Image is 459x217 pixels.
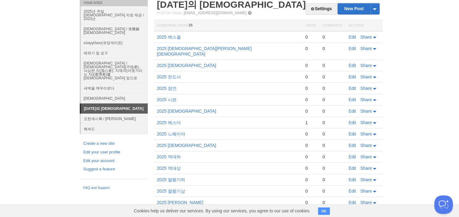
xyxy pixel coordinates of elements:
[318,207,330,215] button: OK
[360,177,372,182] span: Share
[81,114,148,124] a: 요한계시록 / [PERSON_NAME]
[157,177,185,182] a: 2025 열왕기하
[346,20,383,31] th: Actions
[81,93,148,103] a: [DEMOGRAPHIC_DATA]
[349,189,356,194] a: Edit
[360,189,372,194] span: Share
[349,63,356,68] a: Edit
[322,86,342,91] div: 0
[157,131,185,136] a: 2025 느헤미야
[81,48,148,58] a: 레위기 및 성구
[319,20,345,31] th: Comments
[349,131,356,136] a: Edit
[157,74,181,79] a: 2025 전도서
[157,109,216,114] a: 2025 [DEMOGRAPHIC_DATA]
[81,104,148,114] a: [DATE]의 [DEMOGRAPHIC_DATA]
[157,97,176,102] a: 2025 시편
[305,97,316,102] div: 0
[305,177,316,182] div: 0
[83,166,144,173] a: Suggest a feature
[305,63,316,68] div: 0
[349,166,356,171] a: Edit
[349,154,356,159] a: Edit
[322,46,342,51] div: 0
[83,158,144,164] a: Edit your account
[305,131,316,137] div: 0
[349,120,356,125] a: Edit
[360,35,372,40] span: Share
[305,120,316,125] div: 1
[349,109,356,114] a: Edit
[349,86,356,91] a: Edit
[322,188,342,194] div: 0
[360,109,372,114] span: Share
[360,154,372,159] span: Share
[322,34,342,40] div: 0
[360,131,372,136] span: Share
[322,131,342,137] div: 0
[322,165,342,171] div: 0
[157,11,183,15] span: Post by Email
[83,140,144,147] a: Create a new site
[305,74,316,80] div: 0
[349,177,356,182] a: Edit
[349,46,356,51] a: Edit
[154,20,302,31] th: Homepage Views
[81,38,148,48] a: εὐαγγέλιον(유앙게리온)
[157,166,181,171] a: 2025 역대상
[360,97,372,102] span: Share
[349,200,356,205] a: Edit
[322,97,342,102] div: 0
[157,46,252,56] a: 2025 [DEMOGRAPHIC_DATA][PERSON_NAME][DEMOGRAPHIC_DATA]
[322,154,342,160] div: 0
[305,34,316,40] div: 0
[81,124,148,134] a: 헤세드
[83,185,144,191] a: FAQ and Support
[305,143,316,148] div: 0
[157,120,181,125] a: 2025 에스더
[83,149,144,156] a: Edit your user profile
[305,108,316,114] div: 0
[305,154,316,160] div: 0
[434,195,453,214] iframe: Help Scout Beacon - Open
[157,35,181,40] a: 2025 에스겔
[305,165,316,171] div: 0
[157,189,185,194] a: 2025 열왕기상
[81,58,148,83] a: [DEMOGRAPHIC_DATA] / [DEMOGRAPHIC_DATA](不信者), 낙심한 자(落心者), 지체자(머뭇거리는 자)(遲滯者)를 [DEMOGRAPHIC_DATA] 앞으로
[81,6,148,24] a: 2025년 주일 [DEMOGRAPHIC_DATA] 자료 제공 / 2023년
[360,46,372,51] span: Share
[360,86,372,91] span: Share
[157,200,203,205] a: 2025 [PERSON_NAME]
[322,74,342,80] div: 0
[157,143,216,148] a: 2025 [DEMOGRAPHIC_DATA]
[360,166,372,171] span: Share
[360,120,372,125] span: Share
[184,11,246,15] a: [EMAIL_ADDRESS][DOMAIN_NAME]
[322,200,342,205] div: 0
[157,86,176,91] a: 2025 잠언
[305,86,316,91] div: 0
[322,120,342,125] div: 0
[322,177,342,182] div: 0
[322,63,342,68] div: 0
[81,24,148,38] a: [DEMOGRAPHIC_DATA] / 李勝赫[DEMOGRAPHIC_DATA]
[305,200,316,205] div: 0
[322,143,342,148] div: 0
[157,63,216,68] a: 2025 [DEMOGRAPHIC_DATA]
[306,3,336,15] a: Settings
[189,23,193,27] span: 35
[349,97,356,102] a: Edit
[349,143,356,148] a: Edit
[302,20,319,31] th: Views
[360,200,372,205] span: Share
[157,154,181,159] a: 2025 역대하
[81,83,148,93] a: 새벽을 깨우리로다
[360,143,372,148] span: Share
[338,3,379,14] a: New Post
[128,205,317,217] span: Cookies help us deliver our services. By using our services, you agree to our use of cookies.
[360,74,372,79] span: Share
[322,108,342,114] div: 0
[305,46,316,51] div: 0
[349,35,356,40] a: Edit
[305,188,316,194] div: 0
